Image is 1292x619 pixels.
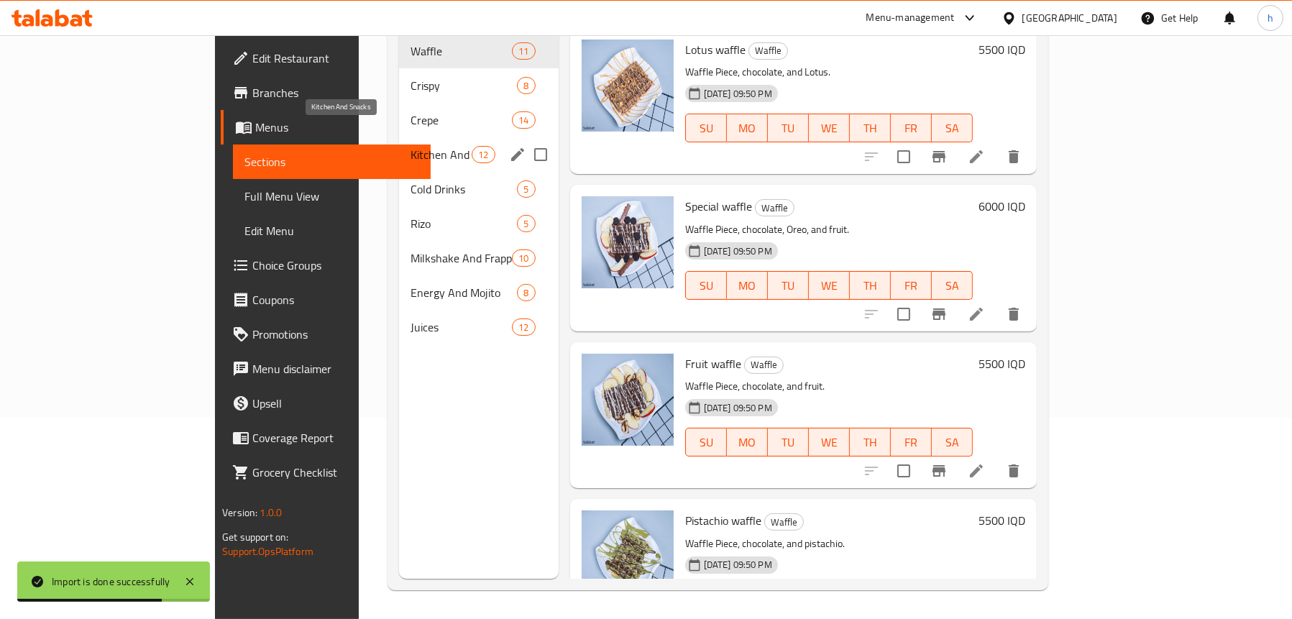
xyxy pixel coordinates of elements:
[244,153,419,170] span: Sections
[768,428,809,457] button: TU
[850,114,891,142] button: TH
[252,395,419,412] span: Upsell
[809,271,850,300] button: WE
[692,118,721,139] span: SU
[411,180,518,198] span: Cold Drinks
[997,454,1031,488] button: delete
[517,215,535,232] div: items
[582,510,674,602] img: Pistachio waffle
[411,42,512,60] span: Waffle
[764,513,804,531] div: Waffle
[979,354,1025,374] h6: 5500 IQD
[512,42,535,60] div: items
[774,432,803,453] span: TU
[856,432,885,453] span: TH
[891,428,932,457] button: FR
[517,284,535,301] div: items
[889,142,919,172] span: Select to update
[685,271,727,300] button: SU
[889,456,919,486] span: Select to update
[685,196,752,217] span: Special waffle
[252,326,419,343] span: Promotions
[411,111,512,129] span: Crepe
[698,244,778,258] span: [DATE] 09:50 PM
[685,535,973,553] p: Waffle Piece, chocolate, and pistachio.
[399,103,559,137] div: Crepe14
[582,40,674,132] img: Lotus waffle
[727,271,768,300] button: MO
[518,286,534,300] span: 8
[221,41,431,75] a: Edit Restaurant
[252,50,419,67] span: Edit Restaurant
[52,574,170,590] div: Import is done successfully
[922,297,956,331] button: Branch-specific-item
[252,360,419,377] span: Menu disclaimer
[850,271,891,300] button: TH
[221,248,431,283] a: Choice Groups
[897,275,926,296] span: FR
[252,291,419,308] span: Coupons
[399,28,559,350] nav: Menu sections
[685,353,741,375] span: Fruit waffle
[938,432,967,453] span: SA
[222,528,288,546] span: Get support on:
[809,428,850,457] button: WE
[399,241,559,275] div: Milkshake And Frappe10
[749,42,787,59] span: Waffle
[755,199,794,216] div: Waffle
[517,180,535,198] div: items
[411,77,518,94] div: Crispy
[518,79,534,93] span: 8
[411,249,512,267] span: Milkshake And Frappe
[518,217,534,231] span: 5
[727,114,768,142] button: MO
[685,377,973,395] p: Waffle Piece, chocolate, and fruit.
[1022,10,1117,26] div: [GEOGRAPHIC_DATA]
[856,118,885,139] span: TH
[815,432,844,453] span: WE
[399,172,559,206] div: Cold Drinks5
[768,114,809,142] button: TU
[897,432,926,453] span: FR
[727,428,768,457] button: MO
[968,306,985,323] a: Edit menu item
[979,510,1025,531] h6: 5500 IQD
[744,357,784,374] div: Waffle
[815,275,844,296] span: WE
[733,275,762,296] span: MO
[411,215,518,232] div: Rizo
[685,510,761,531] span: Pistachio waffle
[698,87,778,101] span: [DATE] 09:50 PM
[685,221,973,239] p: Waffle Piece, chocolate, Oreo, and fruit.
[244,222,419,239] span: Edit Menu
[938,275,967,296] span: SA
[922,139,956,174] button: Branch-specific-item
[399,206,559,241] div: Rizo5
[979,40,1025,60] h6: 5500 IQD
[399,275,559,310] div: Energy And Mojito8
[399,34,559,68] div: Waffle11
[221,110,431,145] a: Menus
[889,299,919,329] span: Select to update
[233,145,431,179] a: Sections
[244,188,419,205] span: Full Menu View
[685,114,727,142] button: SU
[922,454,956,488] button: Branch-specific-item
[809,114,850,142] button: WE
[685,428,727,457] button: SU
[399,137,559,172] div: Kitchen And Snacks12edit
[233,214,431,248] a: Edit Menu
[582,354,674,446] img: Fruit waffle
[512,111,535,129] div: items
[513,45,534,58] span: 11
[768,271,809,300] button: TU
[221,75,431,110] a: Branches
[897,118,926,139] span: FR
[932,271,973,300] button: SA
[411,284,518,301] span: Energy And Mojito
[399,310,559,344] div: Juices12
[774,118,803,139] span: TU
